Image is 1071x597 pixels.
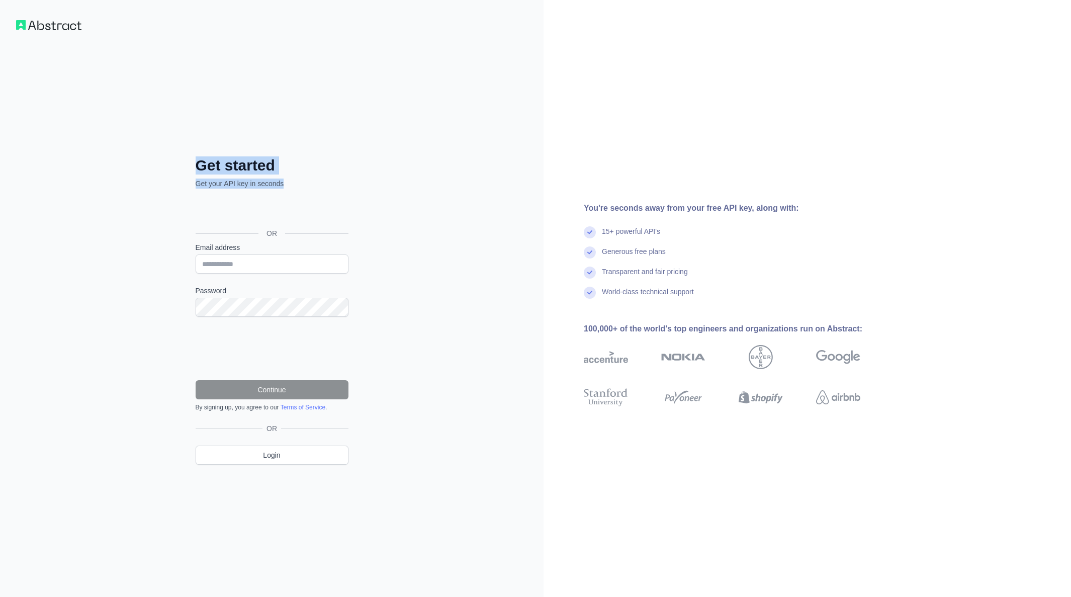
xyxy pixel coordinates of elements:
img: airbnb [816,386,860,408]
img: Workflow [16,20,81,30]
p: Get your API key in seconds [196,179,348,189]
iframe: Schaltfläche „Über Google anmelden“ [191,200,351,222]
img: check mark [584,267,596,279]
img: stanford university [584,386,628,408]
div: World-class technical support [602,287,694,307]
div: Generous free plans [602,246,666,267]
iframe: reCAPTCHA [196,329,348,368]
span: OR [262,423,281,434]
img: nokia [661,345,705,369]
img: payoneer [661,386,705,408]
div: By signing up, you agree to our . [196,403,348,411]
img: google [816,345,860,369]
img: accenture [584,345,628,369]
div: You're seconds away from your free API key, along with: [584,202,892,214]
label: Email address [196,242,348,252]
img: check mark [584,287,596,299]
img: check mark [584,246,596,259]
span: OR [258,228,285,238]
div: Transparent and fair pricing [602,267,688,287]
img: check mark [584,226,596,238]
div: 15+ powerful API's [602,226,660,246]
img: bayer [749,345,773,369]
img: shopify [739,386,783,408]
h2: Get started [196,156,348,175]
div: 100,000+ of the world's top engineers and organizations run on Abstract: [584,323,892,335]
a: Terms of Service [281,404,325,411]
button: Continue [196,380,348,399]
label: Password [196,286,348,296]
a: Login [196,446,348,465]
